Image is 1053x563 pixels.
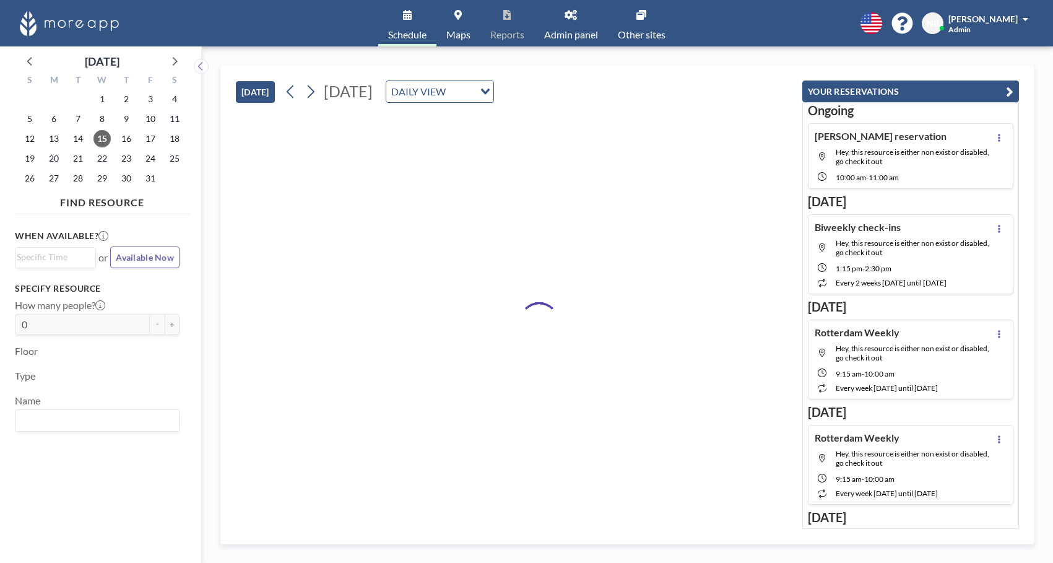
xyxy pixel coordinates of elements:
div: S [162,73,186,89]
span: [DATE] [324,82,373,100]
span: Tuesday, October 14, 2025 [69,130,87,147]
input: Search for option [449,84,473,100]
span: Sunday, October 19, 2025 [21,150,38,167]
button: Available Now [110,247,180,268]
div: Search for option [15,248,95,266]
h4: [PERSON_NAME] reservation [815,130,947,142]
span: Admin panel [544,30,598,40]
span: 10:00 AM [864,474,895,484]
div: S [18,73,42,89]
span: every 2 weeks [DATE] until [DATE] [836,278,947,287]
span: Wednesday, October 1, 2025 [93,90,111,108]
div: M [42,73,66,89]
label: Type [15,370,35,382]
span: - [862,474,864,484]
span: - [866,173,869,182]
input: Search for option [17,250,89,264]
h3: [DATE] [808,510,1013,525]
span: Available Now [116,252,174,263]
button: YOUR RESERVATIONS [802,81,1019,102]
h3: Ongoing [808,103,1013,118]
span: 1:15 PM [836,264,862,273]
span: Saturday, October 11, 2025 [166,110,183,128]
h3: [DATE] [808,404,1013,420]
label: Floor [15,345,38,357]
img: organization-logo [20,11,119,36]
span: Hey, this resource is either non exist or disabled, go check it out [836,238,989,257]
div: T [114,73,138,89]
span: Thursday, October 30, 2025 [118,170,135,187]
label: Name [15,395,40,407]
div: Search for option [15,410,179,431]
span: Sunday, October 5, 2025 [21,110,38,128]
span: Hey, this resource is either non exist or disabled, go check it out [836,449,989,468]
label: How many people? [15,299,105,312]
span: Monday, October 20, 2025 [45,150,63,167]
span: Hey, this resource is either non exist or disabled, go check it out [836,344,989,362]
span: every week [DATE] until [DATE] [836,489,938,498]
span: Schedule [388,30,427,40]
span: 10:00 AM [864,369,895,378]
span: Tuesday, October 28, 2025 [69,170,87,187]
span: Thursday, October 2, 2025 [118,90,135,108]
span: 9:15 AM [836,474,862,484]
h4: Rotterdam Weekly [815,326,899,339]
span: or [98,251,108,264]
div: [DATE] [85,53,119,70]
span: Monday, October 6, 2025 [45,110,63,128]
div: T [66,73,90,89]
span: Sunday, October 26, 2025 [21,170,38,187]
span: Monday, October 27, 2025 [45,170,63,187]
input: Search for option [17,412,172,429]
span: Friday, October 3, 2025 [142,90,159,108]
span: Friday, October 10, 2025 [142,110,159,128]
span: 9:15 AM [836,369,862,378]
button: + [165,314,180,335]
h3: [DATE] [808,299,1013,315]
span: Wednesday, October 22, 2025 [93,150,111,167]
span: Thursday, October 23, 2025 [118,150,135,167]
div: W [90,73,115,89]
div: Search for option [386,81,493,102]
span: Reports [490,30,524,40]
span: 2:30 PM [865,264,891,273]
span: Tuesday, October 21, 2025 [69,150,87,167]
button: - [150,314,165,335]
span: Thursday, October 16, 2025 [118,130,135,147]
span: DAILY VIEW [389,84,448,100]
span: every week [DATE] until [DATE] [836,383,938,393]
span: Sunday, October 12, 2025 [21,130,38,147]
span: - [862,369,864,378]
span: NB [927,18,939,29]
span: Hey, this resource is either non exist or disabled, go check it out [836,147,989,166]
span: Wednesday, October 8, 2025 [93,110,111,128]
span: Monday, October 13, 2025 [45,130,63,147]
span: Friday, October 24, 2025 [142,150,159,167]
span: Friday, October 31, 2025 [142,170,159,187]
h4: Rotterdam Weekly [815,432,899,444]
span: 10:00 AM [836,173,866,182]
div: F [138,73,162,89]
span: [PERSON_NAME] [948,14,1018,24]
span: Saturday, October 25, 2025 [166,150,183,167]
h4: FIND RESOURCE [15,191,189,209]
span: Saturday, October 18, 2025 [166,130,183,147]
h3: Specify resource [15,283,180,294]
span: - [862,264,865,273]
span: Thursday, October 9, 2025 [118,110,135,128]
h3: [DATE] [808,194,1013,209]
span: Friday, October 17, 2025 [142,130,159,147]
span: Maps [446,30,470,40]
span: 11:00 AM [869,173,899,182]
span: Tuesday, October 7, 2025 [69,110,87,128]
h4: Biweekly check-ins [815,221,901,233]
span: Saturday, October 4, 2025 [166,90,183,108]
span: Wednesday, October 15, 2025 [93,130,111,147]
button: [DATE] [236,81,275,103]
span: Other sites [618,30,665,40]
span: Admin [948,25,971,34]
span: Wednesday, October 29, 2025 [93,170,111,187]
